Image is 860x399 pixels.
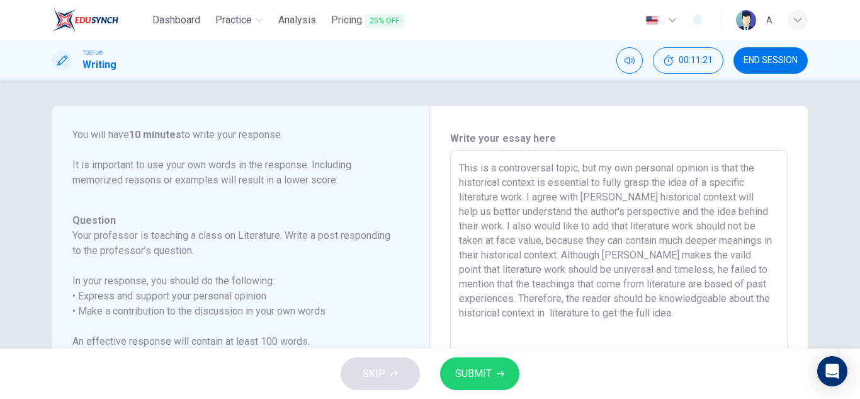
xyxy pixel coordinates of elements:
img: en [644,16,660,25]
button: Dashboard [147,9,205,32]
h6: An effective response will contain at least 100 words. [72,334,394,349]
button: 00:11:21 [653,47,723,74]
div: Hide [653,47,723,74]
h6: Your professor is teaching a class on Literature. Write a post responding to the professor’s ques... [72,228,394,258]
button: Practice [210,9,268,32]
h6: Write your essay here [450,131,788,146]
span: SUBMIT [455,365,492,383]
button: SUBMIT [440,357,519,390]
span: 00:11:21 [679,55,713,66]
button: Pricing25% OFF [326,9,409,32]
span: Pricing [331,13,404,28]
span: 25% OFF [365,14,404,28]
button: END SESSION [733,47,808,74]
div: Mute [616,47,643,74]
img: Profile picture [736,10,756,30]
h6: Question [72,213,394,228]
div: A [766,13,772,28]
img: EduSynch logo [52,8,118,33]
span: TOEFL® [82,49,103,57]
a: Dashboard [147,9,205,32]
h1: Writing [82,57,116,72]
span: Dashboard [152,13,200,28]
span: END SESSION [744,55,798,66]
button: Analysis [273,9,321,32]
span: Analysis [278,13,316,28]
div: Open Intercom Messenger [817,356,847,386]
a: Analysis [273,9,321,32]
span: Practice [215,13,252,28]
b: 10 minutes [129,129,181,141]
h6: In your response, you should do the following: • Express and support your personal opinion • Make... [72,274,394,319]
a: EduSynch logo [52,8,147,33]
